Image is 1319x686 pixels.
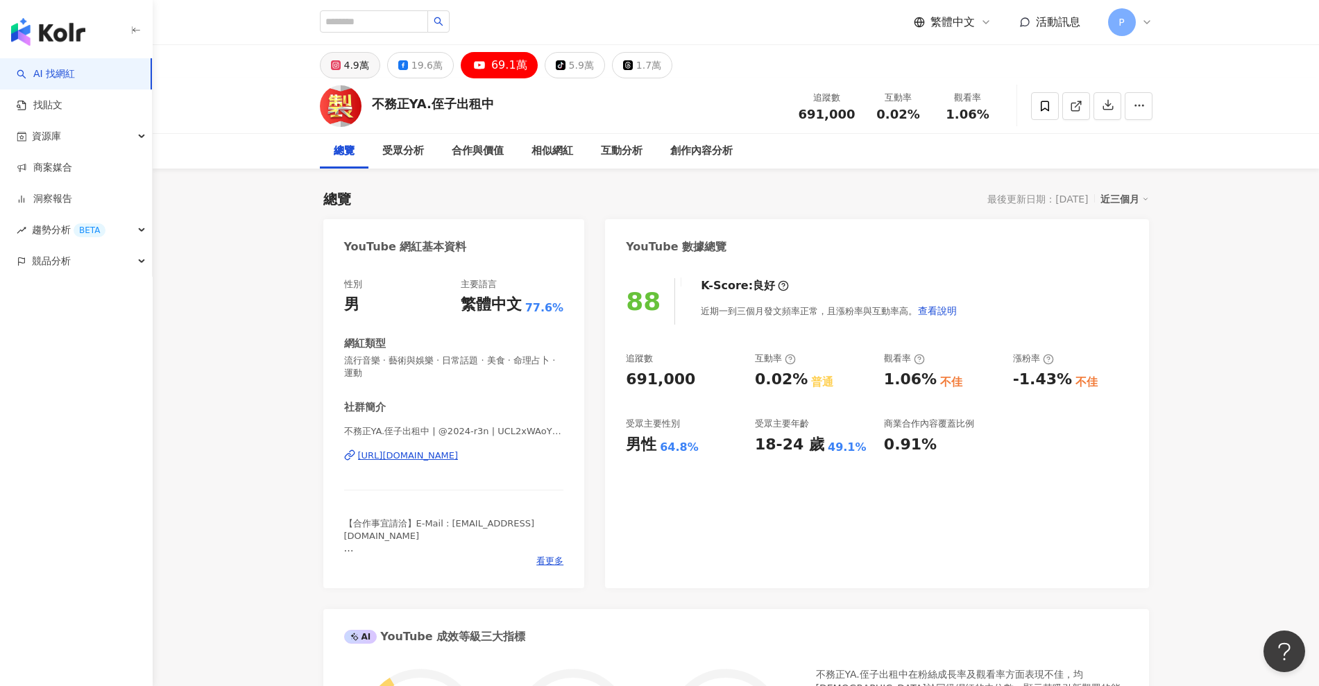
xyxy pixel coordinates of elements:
[701,297,958,325] div: 近期一到三個月發文頻率正常，且漲粉率與互動率高。
[17,67,75,81] a: searchAI 找網紅
[626,352,653,365] div: 追蹤數
[626,418,680,430] div: 受眾主要性別
[755,418,809,430] div: 受眾主要年齡
[17,161,72,175] a: 商案媒合
[701,278,789,293] div: K-Score :
[872,91,925,105] div: 互動率
[987,194,1088,205] div: 最後更新日期：[DATE]
[755,352,796,365] div: 互動率
[461,52,538,78] button: 69.1萬
[545,52,605,78] button: 5.9萬
[626,434,656,456] div: 男性
[372,95,494,112] div: 不務正YA.侄子出租中
[536,555,563,567] span: 看更多
[636,55,661,75] div: 1.7萬
[387,52,454,78] button: 19.6萬
[344,630,377,644] div: AI
[1100,190,1149,208] div: 近三個月
[344,400,386,415] div: 社群簡介
[876,108,919,121] span: 0.02%
[1075,375,1098,390] div: 不佳
[461,278,497,291] div: 主要語言
[626,369,695,391] div: 691,000
[434,17,443,26] span: search
[358,449,459,462] div: [URL][DOMAIN_NAME]
[491,55,527,75] div: 69.1萬
[344,278,362,291] div: 性別
[32,214,105,246] span: 趨勢分析
[601,143,643,160] div: 互動分析
[942,91,994,105] div: 觀看率
[17,192,72,206] a: 洞察報告
[884,418,974,430] div: 商業合作內容覆蓋比例
[17,225,26,235] span: rise
[755,369,808,391] div: 0.02%
[799,91,856,105] div: 追蹤數
[799,107,856,121] span: 691,000
[32,246,71,277] span: 競品分析
[344,629,526,644] div: YouTube 成效等級三大指標
[670,143,733,160] div: 創作內容分析
[323,189,351,209] div: 總覽
[74,223,105,237] div: BETA
[917,297,958,325] button: 查看說明
[884,369,937,391] div: 1.06%
[344,449,564,462] a: [URL][DOMAIN_NAME]
[344,239,467,255] div: YouTube 網紅基本資料
[320,85,361,127] img: KOL Avatar
[344,354,564,379] span: 流行音樂 · 藝術與娛樂 · 日常話題 · 美食 · 命理占卜 · 運動
[612,52,672,78] button: 1.7萬
[320,52,380,78] button: 4.9萬
[930,15,975,30] span: 繁體中文
[11,18,85,46] img: logo
[344,55,369,75] div: 4.9萬
[382,143,424,160] div: 受眾分析
[1263,631,1305,672] iframe: Help Scout Beacon - Open
[1013,352,1054,365] div: 漲粉率
[940,375,962,390] div: 不佳
[828,440,867,455] div: 49.1%
[1036,15,1080,28] span: 活動訊息
[569,55,594,75] div: 5.9萬
[344,294,359,316] div: 男
[918,305,957,316] span: 查看說明
[344,425,564,438] span: 不務正YA.侄子出租中 | @2024-r3n | UCL2xWAoY0XAcAdoYiRGwMQw
[660,440,699,455] div: 64.8%
[1013,369,1072,391] div: -1.43%
[32,121,61,152] span: 資源庫
[946,108,989,121] span: 1.06%
[1118,15,1124,30] span: P
[452,143,504,160] div: 合作與價值
[525,300,564,316] span: 77.6%
[755,434,824,456] div: 18-24 歲
[411,55,443,75] div: 19.6萬
[626,239,726,255] div: YouTube 數據總覽
[531,143,573,160] div: 相似網紅
[626,287,661,316] div: 88
[17,98,62,112] a: 找貼文
[884,352,925,365] div: 觀看率
[334,143,355,160] div: 總覽
[461,294,522,316] div: 繁體中文
[753,278,775,293] div: 良好
[344,336,386,351] div: 網紅類型
[884,434,937,456] div: 0.91%
[811,375,833,390] div: 普通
